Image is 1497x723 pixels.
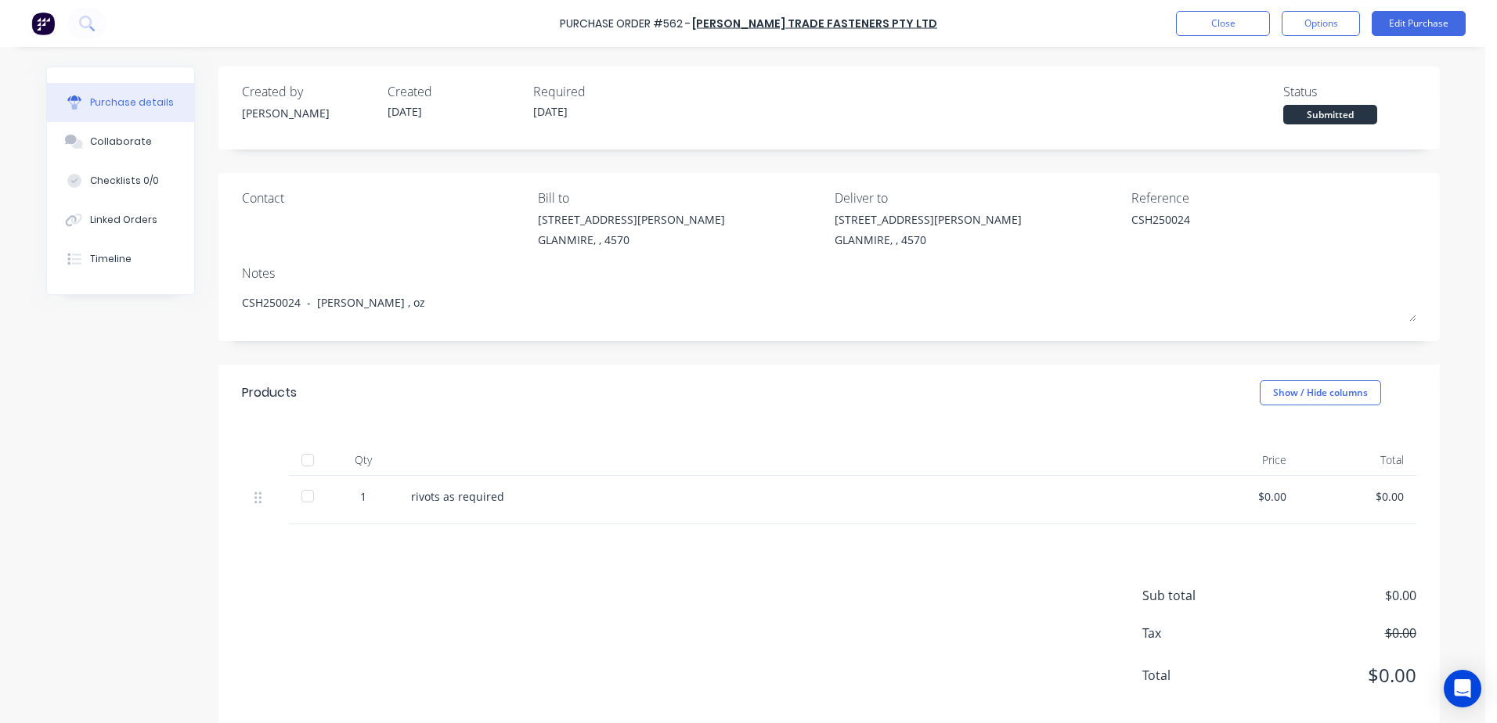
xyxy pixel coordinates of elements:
button: Edit Purchase [1372,11,1466,36]
a: [PERSON_NAME] Trade Fasteners Pty Ltd [692,16,937,31]
div: Reference [1131,189,1416,207]
div: Status [1283,82,1416,101]
div: Created by [242,82,375,101]
button: Purchase details [47,83,194,122]
div: Timeline [90,252,132,266]
div: rivots as required [411,488,1169,505]
div: 1 [341,488,386,505]
div: Products [242,383,297,402]
div: [PERSON_NAME] [242,105,375,121]
div: [STREET_ADDRESS][PERSON_NAME] [538,211,725,228]
div: GLANMIRE, , 4570 [835,232,1022,248]
span: Total [1142,666,1260,685]
span: Tax [1142,624,1260,642]
div: Open Intercom Messenger [1444,670,1481,707]
div: Total [1299,444,1416,476]
button: Close [1176,11,1270,36]
textarea: CSH250024 - [PERSON_NAME] , oz [242,286,1416,322]
span: Sub total [1142,586,1260,605]
button: Options [1282,11,1360,36]
button: Checklists 0/0 [47,161,194,200]
div: Purchase details [90,95,174,110]
button: Collaborate [47,122,194,161]
div: $0.00 [1311,488,1404,505]
button: Linked Orders [47,200,194,239]
div: Collaborate [90,135,152,149]
div: Price [1181,444,1299,476]
img: Factory [31,12,55,35]
span: $0.00 [1260,586,1416,605]
button: Timeline [47,239,194,279]
div: Purchase Order #562 - [560,16,691,32]
button: Show / Hide columns [1260,380,1381,405]
div: Created [388,82,521,101]
div: Notes [242,264,1416,282]
div: GLANMIRE, , 4570 [538,232,725,248]
span: $0.00 [1260,661,1416,689]
span: $0.00 [1260,624,1416,642]
div: Contact [242,189,527,207]
div: Required [533,82,666,101]
div: Submitted [1283,105,1377,124]
div: Qty [328,444,399,476]
div: Linked Orders [90,213,157,227]
div: Bill to [538,189,823,207]
textarea: CSH250024 [1131,211,1327,246]
div: Checklists 0/0 [90,174,159,188]
div: Deliver to [835,189,1120,207]
div: $0.00 [1194,488,1286,505]
div: [STREET_ADDRESS][PERSON_NAME] [835,211,1022,228]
